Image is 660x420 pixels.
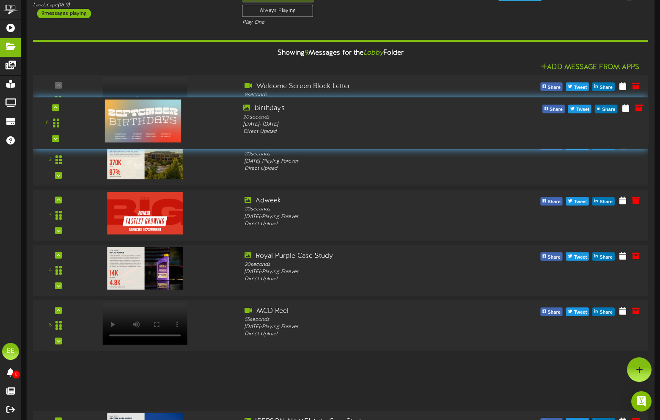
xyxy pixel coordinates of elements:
[305,50,308,57] span: 9
[592,197,615,206] button: Share
[598,83,614,92] span: Share
[631,391,652,412] div: Open Intercom Messenger
[572,198,588,207] span: Tweet
[546,308,562,317] span: Share
[245,158,488,165] div: [DATE] - Playing Forever
[242,19,439,26] div: Play One
[243,121,489,128] div: [DATE] - [DATE]
[245,268,488,276] div: [DATE] - Playing Forever
[546,198,562,207] span: Share
[572,142,588,152] span: Tweet
[566,197,589,206] button: Tweet
[598,253,614,262] span: Share
[542,105,565,113] button: Share
[27,44,654,63] div: Showing Messages for the Folder
[540,307,563,316] button: Share
[572,253,588,262] span: Tweet
[245,206,488,213] div: 20 seconds
[546,253,562,262] span: Share
[37,9,91,18] div: 9 messages playing
[598,308,614,317] span: Share
[12,370,20,379] span: 0
[245,151,488,158] div: 20 seconds
[243,104,489,113] div: birthdays
[245,221,488,228] div: Direct Upload
[598,142,614,152] span: Share
[592,83,615,91] button: Share
[548,105,564,115] span: Share
[245,251,488,261] div: Royal Purple Case Study
[46,119,49,127] div: 6
[540,197,563,206] button: Share
[546,142,562,152] span: Share
[592,142,615,150] button: Share
[245,316,488,323] div: 55 seconds
[245,276,488,283] div: Direct Upload
[572,83,588,92] span: Tweet
[546,83,562,92] span: Share
[566,307,589,316] button: Tweet
[107,137,182,179] img: 3629ed94-47b5-4172-9dcd-5c72952003581123_mcd_casestudy_q4_buckner.jpg
[105,99,181,142] img: 3292bf5e-a199-40e2-9f57-4a1184ff3577.png
[245,307,488,316] div: MCD Reel
[245,82,488,91] div: Welcome Screen Block Letter
[2,343,19,360] div: BE
[592,252,615,261] button: Share
[245,91,488,98] div: 8 seconds
[566,142,589,150] button: Tweet
[592,307,615,316] button: Share
[595,105,617,113] button: Share
[600,105,617,115] span: Share
[243,113,489,121] div: 20 seconds
[572,308,588,317] span: Tweet
[242,5,313,17] div: Always Playing
[363,50,383,57] i: Lobby
[598,198,614,207] span: Share
[566,83,589,91] button: Tweet
[245,213,488,220] div: [DATE] - Playing Forever
[245,196,488,206] div: Adweek
[245,165,488,172] div: Direct Upload
[243,128,489,135] div: Direct Upload
[107,192,182,234] img: 385d3a74-6dce-4f0f-96fd-bb493ded60281123_mcd_adweekfastestgrowing_1920x1080.jpg
[33,2,230,9] div: Landscape ( 16:9 )
[540,252,563,261] button: Share
[566,252,589,261] button: Tweet
[575,105,591,115] span: Tweet
[538,63,642,73] button: Add Message From Apps
[540,142,563,150] button: Share
[245,323,488,331] div: [DATE] - Playing Forever
[107,247,182,290] img: e071d873-60ce-4a2d-9278-58159c0777dc1123_mcd_casestudy_q4_royalpurple.jpg
[245,331,488,338] div: Direct Upload
[568,105,591,113] button: Tweet
[540,83,563,91] button: Share
[245,261,488,268] div: 20 seconds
